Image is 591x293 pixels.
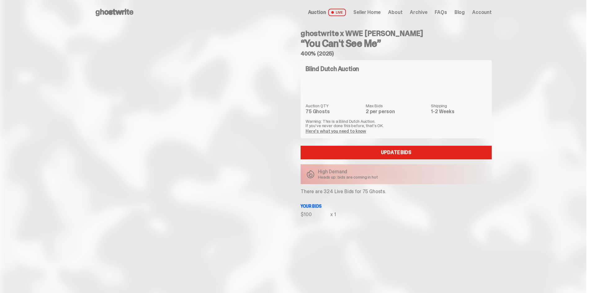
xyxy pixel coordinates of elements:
[410,10,427,15] a: Archive
[318,169,378,174] p: High Demand
[301,212,330,217] div: $100
[388,10,402,15] a: About
[301,189,492,194] p: There are 324 Live Bids for 75 Ghosts.
[431,109,487,114] dd: 1-2 Weeks
[301,204,492,208] p: Your bids
[301,38,492,48] h3: “You Can't See Me”
[306,104,362,108] dt: Auction QTY
[330,212,336,217] div: x 1
[435,10,447,15] a: FAQs
[306,66,359,72] h4: Blind Dutch Auction
[301,146,492,159] a: Update Bids
[366,109,427,114] dd: 2 per person
[366,104,427,108] dt: Max Bids
[454,10,465,15] a: Blog
[472,10,492,15] a: Account
[301,51,492,56] h5: 400% (2025)
[306,128,366,134] a: Here's what you need to know
[318,175,378,179] p: Heads up: bids are coming in hot
[301,30,492,37] h4: ghostwrite x WWE [PERSON_NAME]
[353,10,381,15] a: Seller Home
[328,9,346,16] span: LIVE
[308,10,326,15] span: Auction
[308,9,346,16] a: Auction LIVE
[306,119,487,128] p: Warning: This is a Blind Dutch Auction. If you’ve never done this before, that’s OK.
[431,104,487,108] dt: Shipping
[306,109,362,114] dd: 75 Ghosts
